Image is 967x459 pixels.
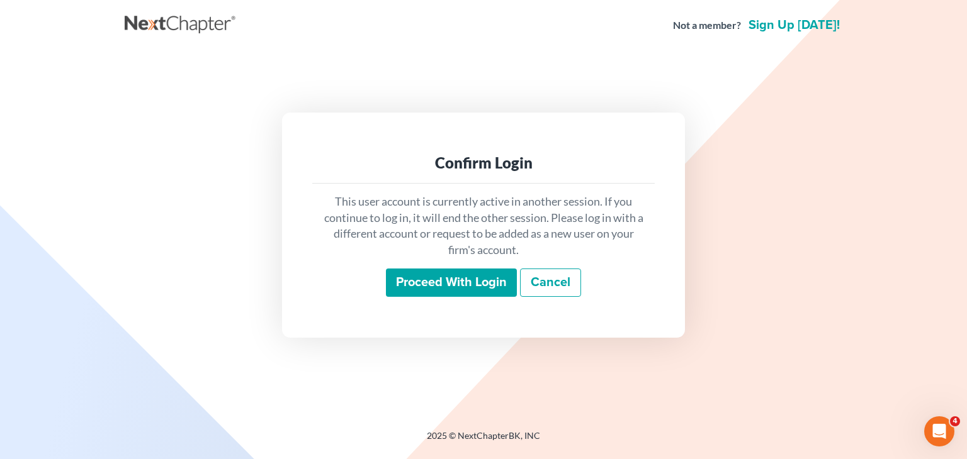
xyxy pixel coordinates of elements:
div: 2025 © NextChapterBK, INC [125,429,842,452]
span: 4 [950,416,960,426]
div: Confirm Login [322,153,645,173]
input: Proceed with login [386,268,517,297]
strong: Not a member? [673,18,741,33]
p: This user account is currently active in another session. If you continue to log in, it will end ... [322,194,645,258]
iframe: Intercom live chat [924,416,954,446]
a: Sign up [DATE]! [746,19,842,31]
a: Cancel [520,268,581,297]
